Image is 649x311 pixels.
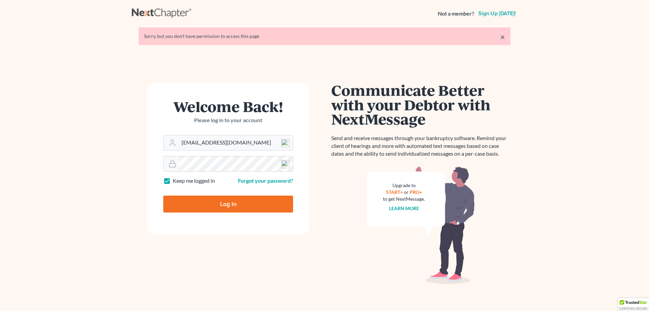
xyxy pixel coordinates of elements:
p: Send and receive messages through your bankruptcy software. Remind your client of hearings and mo... [331,134,510,158]
div: Upgrade to [383,182,425,189]
div: TrustedSite Certified [618,298,649,311]
strong: Not a member? [438,10,474,18]
a: × [500,33,505,41]
p: Please log in to your account [163,116,293,124]
img: npw-badge-icon-locked.svg [281,139,289,147]
img: npw-badge-icon-locked.svg [281,160,289,168]
img: nextmessage_bg-59042aed3d76b12b5cd301f8e5b87938c9018125f34e5fa2b7a6b67550977c72.svg [367,166,475,284]
input: Email Address [179,135,293,150]
a: Forgot your password? [238,177,293,184]
a: START+ [386,189,403,195]
label: Keep me logged in [173,177,215,185]
input: Log In [163,196,293,213]
a: Learn more [389,205,419,211]
h1: Welcome Back! [163,99,293,114]
span: or [404,189,409,195]
div: Sorry, but you don't have permission to access this page [144,33,505,40]
a: Sign up [DATE]! [477,11,517,16]
div: to get NextMessage. [383,196,425,202]
h1: Communicate Better with your Debtor with NextMessage [331,83,510,126]
a: PRO+ [410,189,422,195]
